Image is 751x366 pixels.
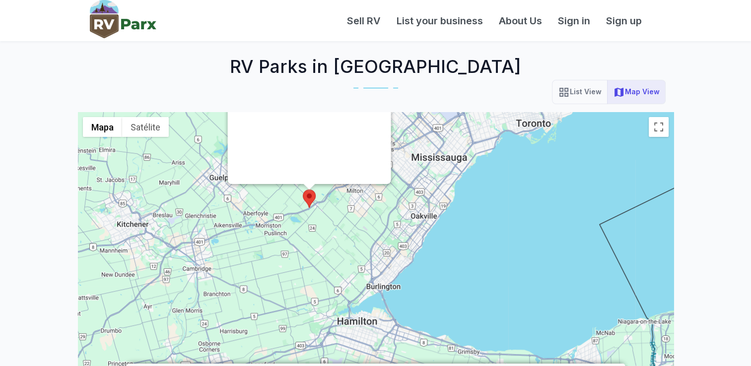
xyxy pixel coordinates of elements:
[83,117,122,137] button: Muestra el callejero
[649,117,669,137] button: Cambiar a la vista en pantalla completa
[552,80,608,104] button: list
[389,13,491,28] a: List your business
[78,41,674,80] h2: RV Parks in [GEOGRAPHIC_DATA]
[491,13,550,28] a: About Us
[550,13,598,28] a: Sign in
[607,80,666,104] button: map
[598,13,650,28] a: Sign up
[552,80,666,104] div: List/Map View Toggle
[122,117,169,137] button: Muestra las imágenes de satélite
[339,13,389,28] a: Sell RV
